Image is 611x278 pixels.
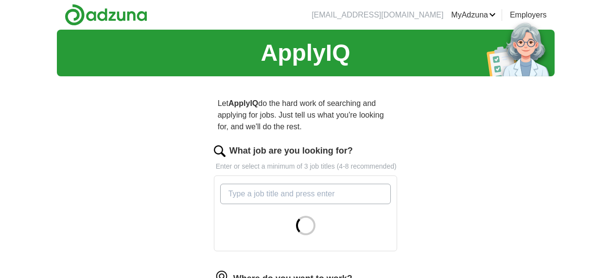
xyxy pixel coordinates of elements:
[214,145,226,157] img: search.png
[229,144,353,157] label: What job are you looking for?
[220,184,391,204] input: Type a job title and press enter
[228,99,258,107] strong: ApplyIQ
[261,35,350,70] h1: ApplyIQ
[214,94,398,137] p: Let do the hard work of searching and applying for jobs. Just tell us what you're looking for, an...
[451,9,496,21] a: MyAdzuna
[214,161,398,172] p: Enter or select a minimum of 3 job titles (4-8 recommended)
[65,4,147,26] img: Adzuna logo
[510,9,547,21] a: Employers
[312,9,443,21] li: [EMAIL_ADDRESS][DOMAIN_NAME]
